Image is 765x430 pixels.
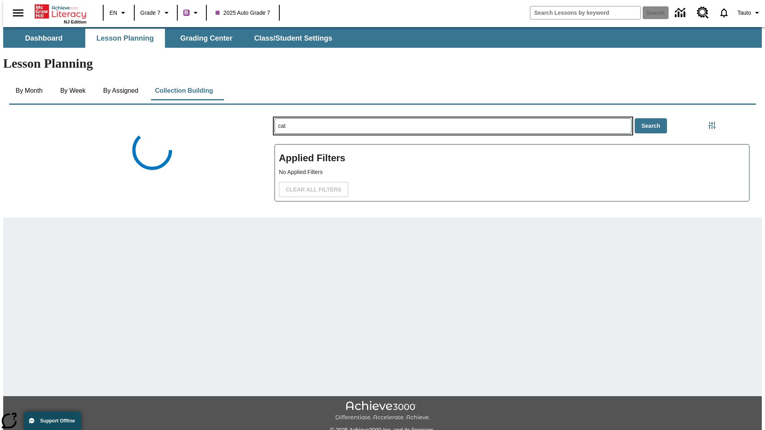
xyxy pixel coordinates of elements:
[3,27,762,48] div: SubNavbar
[53,81,93,100] button: By Week
[97,81,145,100] button: By Assigned
[35,4,86,20] a: Home
[64,20,86,24] span: NJ Edition
[704,117,720,133] button: Filters Side menu
[279,168,745,176] p: No Applied Filters
[3,29,339,48] div: SubNavbar
[137,6,175,20] button: Grade: Grade 7, Select a grade
[6,1,30,25] button: Open side menu
[335,401,430,421] img: Achieve3000 Differentiate Accelerate Achieve
[35,3,86,24] div: Home
[106,6,131,20] button: Language: EN, Select a language
[140,9,161,17] span: Grade 7
[530,6,640,19] input: search field
[85,29,165,48] button: Lesson Planning
[110,9,117,17] span: EN
[3,102,262,217] div: Collections
[180,6,204,20] button: Boost Class color is purple. Change class color
[4,29,84,48] button: Dashboard
[670,2,692,24] a: Data Center
[692,2,714,23] a: Resource Center, Will open in new tab
[184,8,188,18] span: B
[275,144,749,201] div: Applied Filters
[248,29,339,48] button: Class/Student Settings
[279,149,745,168] h2: Applied Filters
[275,119,631,133] input: Search Lessons By Keyword
[24,412,81,430] button: Support Offline
[714,2,734,23] a: Notifications
[738,9,751,17] span: Tauto
[40,418,75,424] span: Support Offline
[635,118,667,134] button: Search
[149,81,220,100] button: Collection Building
[216,9,271,17] span: 2025 Auto Grade 7
[167,29,246,48] button: Grading Center
[3,56,762,71] h1: Lesson Planning
[262,102,756,217] div: Search
[734,6,765,20] button: Profile/Settings
[9,81,49,100] button: By Month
